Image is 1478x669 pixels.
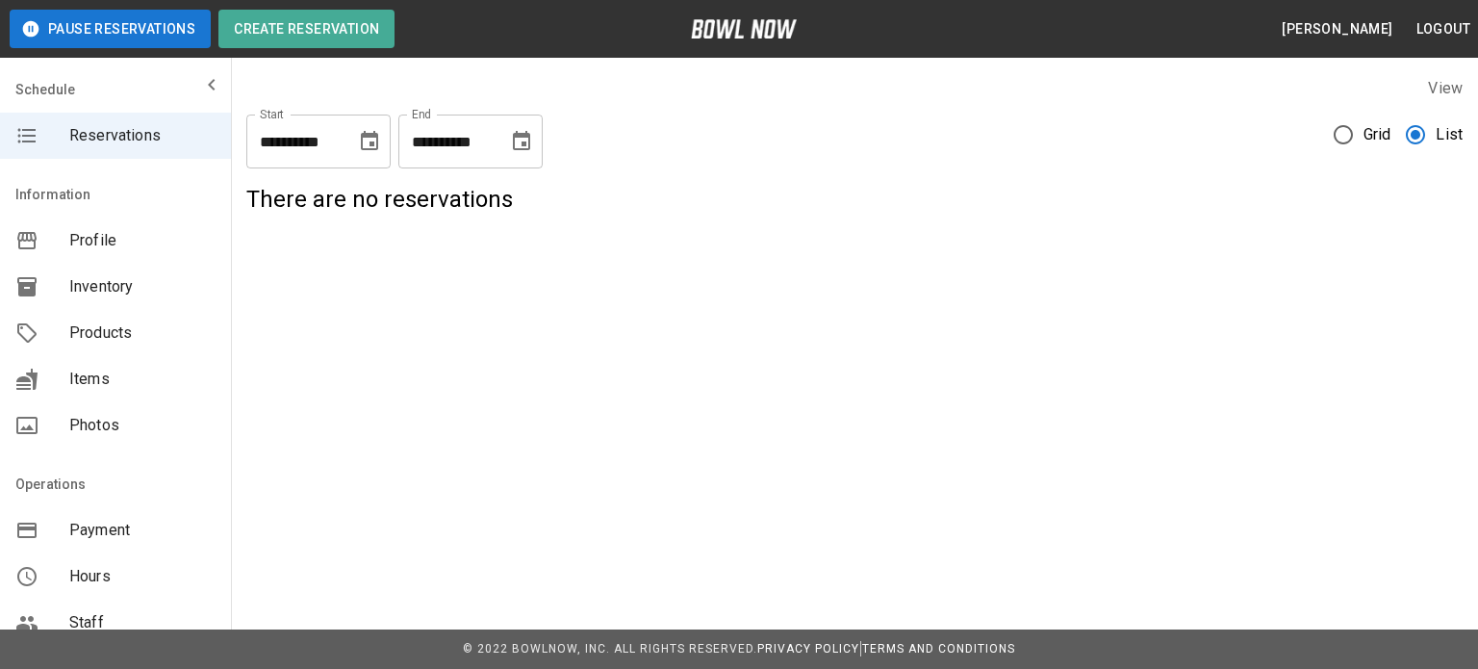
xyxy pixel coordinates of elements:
span: Inventory [69,275,216,298]
button: Pause Reservations [10,10,211,48]
span: Reservations [69,124,216,147]
span: Staff [69,611,216,634]
button: [PERSON_NAME] [1274,12,1400,47]
span: Grid [1363,123,1391,146]
button: Choose date, selected date is Aug 11, 2025 [350,122,389,161]
span: Items [69,368,216,391]
span: Profile [69,229,216,252]
span: Photos [69,414,216,437]
span: List [1436,123,1463,146]
span: Products [69,322,216,345]
button: Logout [1409,12,1478,47]
label: View [1428,79,1463,97]
a: Privacy Policy [757,642,859,656]
h5: There are no reservations [246,184,1463,215]
span: © 2022 BowlNow, Inc. All Rights Reserved. [463,642,757,656]
button: Create Reservation [218,10,395,48]
span: Payment [69,519,216,542]
span: Hours [69,565,216,588]
img: logo [691,19,797,39]
button: Choose date, selected date is Sep 11, 2025 [502,122,541,161]
a: Terms and Conditions [862,642,1015,656]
